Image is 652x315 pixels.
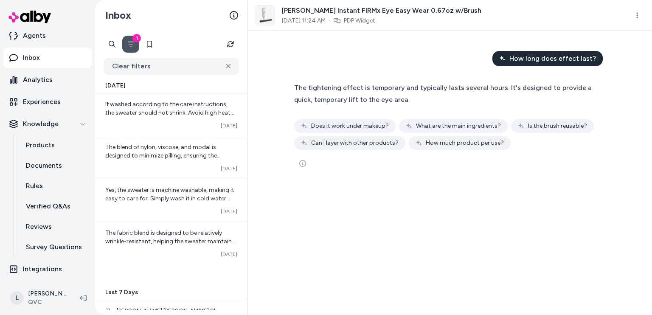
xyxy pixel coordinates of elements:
[95,136,247,179] a: The blend of nylon, viscose, and modal is designed to minimize pilling, ensuring the sweater main...
[416,122,501,130] span: What are the main ingredients?
[8,11,51,23] img: alby Logo
[122,36,139,53] button: Filter
[105,9,131,22] h2: Inbox
[23,97,61,107] p: Experiences
[426,139,504,147] span: How much product per use?
[23,31,46,41] p: Agents
[105,82,126,90] span: [DATE]
[26,181,43,191] p: Rules
[26,201,70,211] p: Verified Q&As
[3,25,92,46] a: Agents
[26,140,55,150] p: Products
[26,222,52,232] p: Reviews
[26,242,82,252] p: Survey Questions
[105,229,237,262] span: The fabric blend is designed to be relatively wrinkle-resistant, helping the sweater maintain a s...
[132,34,141,42] div: 1
[105,143,231,176] span: The blend of nylon, viscose, and modal is designed to minimize pilling, ensuring the sweater main...
[3,259,92,279] a: Integrations
[221,122,237,129] span: [DATE]
[23,53,40,63] p: Inbox
[311,139,399,147] span: Can I layer with other products?
[23,119,59,129] p: Knowledge
[95,93,247,136] a: If washed according to the care instructions, the sweater should not shrink. Avoid high heat when...
[3,48,92,68] a: Inbox
[344,17,375,25] a: PDP Widget
[3,114,92,134] button: Knowledge
[221,251,237,258] span: [DATE]
[23,75,53,85] p: Analytics
[17,135,92,155] a: Products
[329,17,330,25] span: ·
[17,176,92,196] a: Rules
[26,160,62,171] p: Documents
[105,186,234,219] span: Yes, the sweater is machine washable, making it easy to care for. Simply wash it in cold water an...
[255,6,275,25] img: a703697.001
[282,17,326,25] span: [DATE] 11:24 AM
[509,53,596,64] span: How long does effect last?
[294,84,592,104] span: The tightening effect is temporary and typically lasts several hours. It's designed to provide a ...
[221,208,237,215] span: [DATE]
[5,284,73,312] button: L[PERSON_NAME]QVC
[17,196,92,217] a: Verified Q&As
[221,165,237,172] span: [DATE]
[104,58,239,75] button: Clear filters
[528,122,587,130] span: Is the brush reusable?
[17,237,92,257] a: Survey Questions
[10,291,24,305] span: L
[105,288,138,297] span: Last 7 Days
[3,92,92,112] a: Experiences
[23,264,62,274] p: Integrations
[105,101,234,125] span: If washed according to the care instructions, the sweater should not shrink. Avoid high heat when...
[28,298,66,307] span: QVC
[95,179,247,222] a: Yes, the sweater is machine washable, making it easy to care for. Simply wash it in cold water an...
[222,36,239,53] button: Refresh
[282,6,481,16] span: [PERSON_NAME] Instant FIRMx Eye Easy Wear 0.67oz w/Brush
[28,290,66,298] p: [PERSON_NAME]
[95,222,247,264] a: The fabric blend is designed to be relatively wrinkle-resistant, helping the sweater maintain a s...
[17,155,92,176] a: Documents
[17,217,92,237] a: Reviews
[3,70,92,90] a: Analytics
[311,122,389,130] span: Does it work under makeup?
[294,155,311,172] button: See more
